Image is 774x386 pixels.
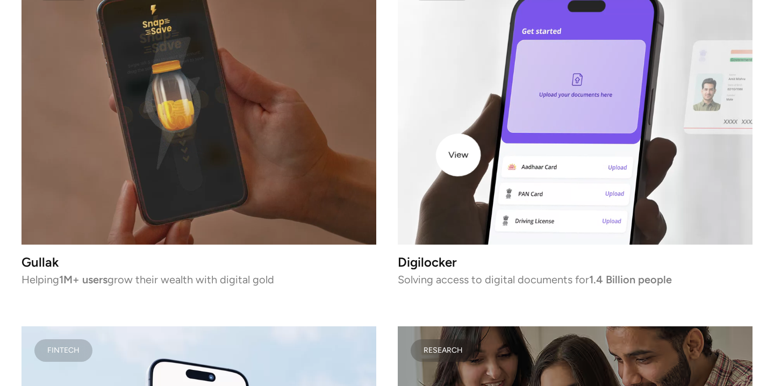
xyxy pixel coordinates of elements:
[398,258,752,269] h3: Digilocker
[424,348,463,353] div: Research
[21,258,376,267] h3: Gullak
[398,275,752,283] p: Solving access to digital documents for
[589,273,672,286] strong: 1.4 Billion people
[59,273,107,286] strong: 1M+ users
[21,275,376,283] p: Helping grow their wealth with digital gold
[47,348,80,353] div: Fintech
